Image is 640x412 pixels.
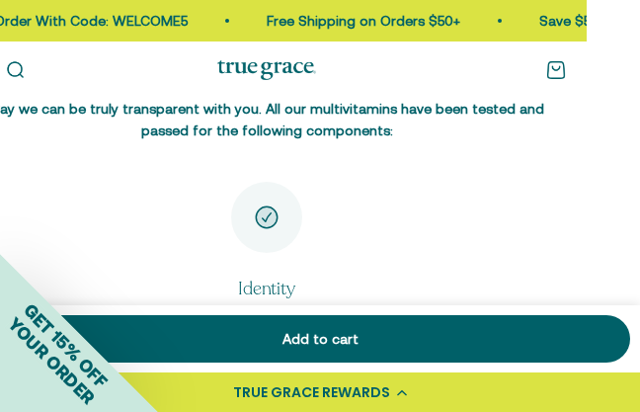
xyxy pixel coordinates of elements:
[34,328,606,350] div: Add to cart
[10,315,630,363] button: Add to cart
[20,299,112,391] span: GET 15% OFF
[237,13,431,29] a: Free Shipping on Orders $50+
[233,382,390,403] div: TRUE GRACE REWARDS
[4,313,99,408] span: YOUR ORDER
[182,277,353,301] p: Identity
